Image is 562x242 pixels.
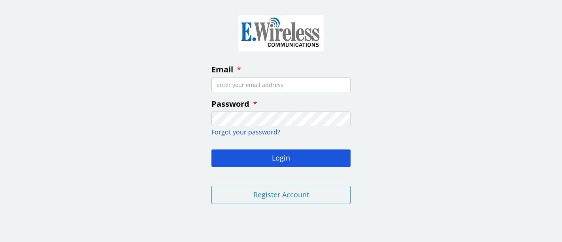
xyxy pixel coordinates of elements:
[211,186,351,204] button: Register Account
[211,98,249,109] span: Password
[211,128,280,136] a: Forgot your password?
[211,64,233,75] span: Email
[211,78,351,92] input: enter your email address
[211,149,351,167] button: Login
